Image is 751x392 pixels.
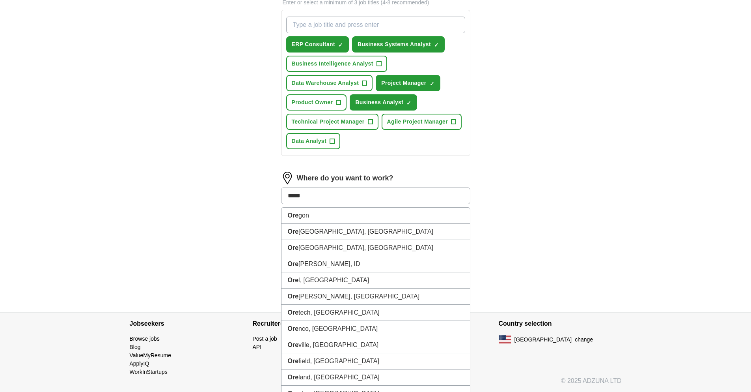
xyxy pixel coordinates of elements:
span: ERP Consultant [292,40,335,49]
li: land, [GEOGRAPHIC_DATA] [281,369,470,386]
a: API [253,344,262,350]
span: Product Owner [292,98,333,107]
li: nco, [GEOGRAPHIC_DATA] [281,321,470,337]
li: ville, [GEOGRAPHIC_DATA] [281,337,470,353]
span: [GEOGRAPHIC_DATA] [514,336,572,344]
strong: Ore [288,293,299,300]
a: ValueMyResume [130,352,171,358]
span: ✓ [406,100,411,106]
button: Project Manager✓ [376,75,440,91]
button: Data Analyst [286,133,341,149]
span: Business Intelligence Analyst [292,60,373,68]
li: l, [GEOGRAPHIC_DATA] [281,272,470,289]
strong: Ore [288,358,299,364]
strong: Ore [288,212,299,219]
li: tech, [GEOGRAPHIC_DATA] [281,305,470,321]
div: © 2025 ADZUNA LTD [123,376,628,392]
button: ERP Consultant✓ [286,36,349,53]
button: Agile Project Manager [382,114,462,130]
span: Technical Project Manager [292,118,365,126]
span: Business Analyst [355,98,403,107]
strong: Ore [288,228,299,235]
strong: Ore [288,277,299,283]
strong: Ore [288,325,299,332]
button: Technical Project Manager [286,114,378,130]
label: Where do you want to work? [297,173,393,184]
input: Type a job title and press enter [286,17,465,33]
li: gon [281,208,470,224]
button: Business Systems Analyst✓ [352,36,445,53]
a: ApplyIQ [130,360,149,367]
li: field, [GEOGRAPHIC_DATA] [281,353,470,369]
button: Product Owner [286,94,347,111]
span: Data Analyst [292,137,327,145]
button: Business Intelligence Analyst [286,56,387,72]
li: [PERSON_NAME], [GEOGRAPHIC_DATA] [281,289,470,305]
a: Blog [130,344,141,350]
strong: Ore [288,341,299,348]
a: WorkInStartups [130,369,168,375]
strong: Ore [288,244,299,251]
a: Browse jobs [130,336,160,342]
li: [GEOGRAPHIC_DATA], [GEOGRAPHIC_DATA] [281,224,470,240]
span: Project Manager [381,79,426,87]
span: ✓ [434,42,439,48]
span: Agile Project Manager [387,118,448,126]
strong: Ore [288,261,299,267]
h4: Country selection [499,313,622,335]
span: Data Warehouse Analyst [292,79,359,87]
button: change [575,336,593,344]
span: ✓ [338,42,343,48]
img: location.png [281,172,294,184]
li: [GEOGRAPHIC_DATA], [GEOGRAPHIC_DATA] [281,240,470,256]
span: ✓ [430,81,434,87]
button: Data Warehouse Analyst [286,75,373,91]
strong: Ore [288,309,299,316]
button: Business Analyst✓ [350,94,417,111]
strong: Ore [288,374,299,381]
a: Post a job [253,336,277,342]
img: US flag [499,335,511,344]
span: Business Systems Analyst [358,40,431,49]
li: [PERSON_NAME], ID [281,256,470,272]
